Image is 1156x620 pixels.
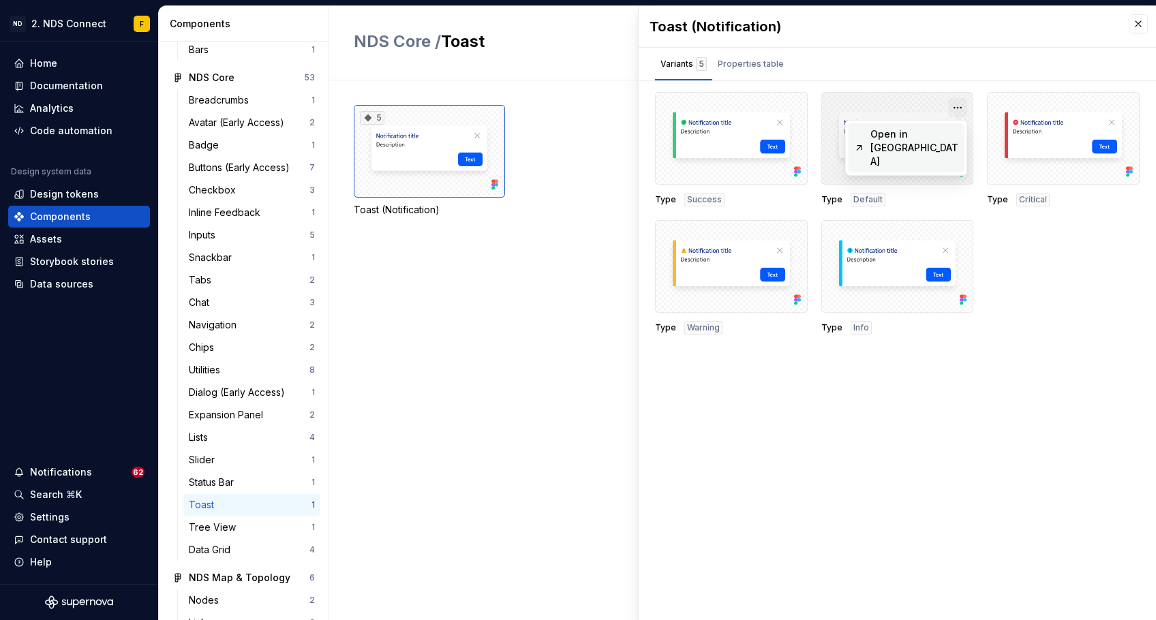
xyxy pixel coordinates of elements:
a: Slider1 [183,449,320,471]
a: Dialog (Early Access)1 [183,382,320,403]
div: Code automation [30,124,112,138]
div: Navigation [189,318,242,332]
div: 1 [311,207,315,218]
a: Navigation2 [183,314,320,336]
span: Default [853,194,883,205]
a: Lists4 [183,427,320,448]
button: Help [8,551,150,573]
a: Tree View1 [183,516,320,538]
a: Utilities8 [183,359,320,381]
div: 1 [311,454,315,465]
div: Toast (Notification) [650,17,1115,36]
a: Expansion Panel2 [183,404,320,426]
span: Type [821,194,842,205]
span: Type [655,322,676,333]
div: Snackbar [189,251,237,264]
a: Assets [8,228,150,250]
div: Tree View [189,521,241,534]
div: 1 [311,499,315,510]
span: Type [821,322,842,333]
a: Data Grid4 [183,539,320,561]
div: 1 [311,95,315,106]
div: Inputs [189,228,221,242]
div: Settings [30,510,70,524]
a: Breadcrumbs1 [183,89,320,111]
div: 6 [309,572,315,583]
svg: Supernova Logo [45,595,113,609]
div: F [140,18,144,29]
a: Components [8,206,150,228]
div: Status Bar [189,476,239,489]
div: Contact support [30,533,107,546]
div: 1 [311,477,315,488]
div: Dialog (Early Access) [189,386,290,399]
div: 2 [309,320,315,330]
div: 1 [311,140,315,151]
a: Design tokens [8,183,150,205]
div: Help [30,555,52,569]
div: 2. NDS Connect [31,17,106,31]
div: Avatar (Early Access) [189,116,290,129]
div: Tabs [189,273,217,287]
span: Info [853,322,869,333]
a: NDS Core53 [167,67,320,89]
span: NDS Core / [354,31,441,51]
div: Components [30,210,91,223]
div: 8 [309,365,315,375]
div: 4 [309,544,315,555]
button: Search ⌘K [8,484,150,506]
div: 4 [309,432,315,443]
div: Toast (Notification) [354,203,505,217]
a: Inline Feedback1 [183,202,320,223]
div: 2 [309,117,315,128]
div: Data Grid [189,543,236,557]
a: Status Bar1 [183,471,320,493]
div: Analytics [30,102,74,115]
div: 7 [309,162,315,173]
div: 1 [311,387,315,398]
a: Chips2 [183,337,320,358]
div: 5Toast (Notification) [354,105,505,217]
div: Bars [189,43,214,57]
a: Home [8,52,150,74]
a: Bars1 [183,39,320,61]
div: Utilities [189,363,226,377]
span: 62 [132,467,144,478]
div: Badge [189,138,224,152]
div: Assets [30,232,62,246]
div: NDS Core [189,71,234,84]
div: Components [170,17,323,31]
div: 1 [311,252,315,263]
div: 5 [309,230,315,241]
div: 1 [311,44,315,55]
a: Snackbar1 [183,247,320,268]
a: Code automation [8,120,150,142]
div: Search ⌘K [30,488,82,501]
div: Open in [GEOGRAPHIC_DATA] [870,127,959,168]
div: Variants [660,57,707,71]
div: 2 [309,409,315,420]
a: Buttons (Early Access)7 [183,157,320,179]
a: Open in [GEOGRAPHIC_DATA] [849,123,964,172]
div: Lists [189,431,213,444]
div: 2 [309,342,315,353]
a: Data sources [8,273,150,295]
div: Breadcrumbs [189,93,254,107]
div: Design system data [11,166,91,177]
div: Nodes [189,593,224,607]
div: 53 [304,72,315,83]
div: 5 [360,111,384,125]
button: ND2. NDS ConnectF [3,9,155,38]
a: Analytics [8,97,150,119]
div: Expansion Panel [189,408,269,422]
div: Data sources [30,277,93,291]
button: Notifications62 [8,461,150,483]
div: Checkbox [189,183,241,197]
a: Storybook stories [8,251,150,273]
a: Checkbox3 [183,179,320,201]
div: 5 [696,57,707,71]
span: Warning [687,322,720,333]
a: Badge1 [183,134,320,156]
a: Inputs5 [183,224,320,246]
